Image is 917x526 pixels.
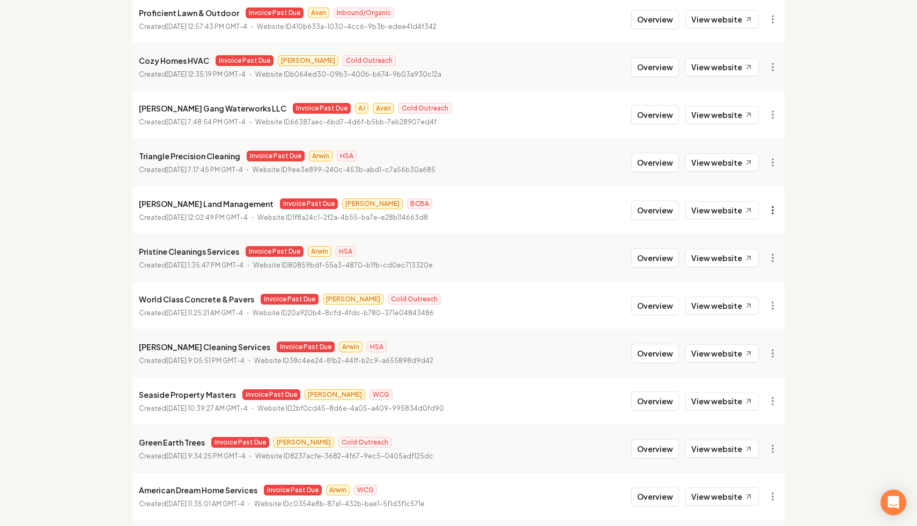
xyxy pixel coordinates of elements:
p: Created [139,403,248,414]
a: View website [685,344,759,362]
a: View website [685,297,759,315]
p: Website ID 38c4ee24-81b2-441f-b2c9-a655898d9d42 [254,355,433,366]
a: View website [685,440,759,458]
span: [PERSON_NAME] [273,437,334,448]
button: Overview [631,487,679,506]
time: [DATE] 12:57:43 PM GMT-4 [166,23,247,31]
span: [PERSON_NAME] [342,198,403,209]
span: Invoice Past Due [247,151,305,161]
button: Overview [631,439,679,458]
span: HSA [336,246,356,257]
time: [DATE] 9:05:51 PM GMT-4 [166,357,245,365]
span: HSA [337,151,357,161]
span: [PERSON_NAME] [278,55,338,66]
time: [DATE] 1:35:47 PM GMT-4 [166,261,243,269]
span: WCG [369,389,393,400]
p: Website ID 9ee3e899-240c-453b-abd1-c7a56b30a685 [253,165,435,175]
span: Invoice Past Due [261,294,319,305]
p: Website ID 20a920b4-8cfd-4fdc-b780-371e04843486 [253,308,434,318]
p: Triangle Precision Cleaning [139,150,240,162]
span: Arwin [309,151,332,161]
p: [PERSON_NAME] Gang Waterworks LLC [139,102,286,115]
p: Website ID 1f8a24c1-2f2a-4b55-ba7e-e28b114663d8 [257,212,428,223]
p: Website ID b064ed30-09b3-400b-b674-9b03a930c12a [255,69,441,80]
p: [PERSON_NAME] Land Management [139,197,273,210]
p: Seaside Property Masters [139,388,236,401]
time: [DATE] 9:34:25 PM GMT-4 [166,452,246,460]
p: Cozy Homes HVAC [139,54,209,67]
span: Arwin [326,485,350,495]
span: Arwin [308,246,331,257]
span: Avan [373,103,394,114]
time: [DATE] 12:35:19 PM GMT-4 [166,70,246,78]
span: BCBA [407,198,432,209]
time: [DATE] 7:48:54 PM GMT-4 [166,118,246,126]
button: Overview [631,248,679,268]
p: World Class Concrete & Pavers [139,293,254,306]
span: Avan [308,8,329,18]
p: Created [139,212,248,223]
p: [PERSON_NAME] Cleaning Services [139,340,270,353]
span: Cold Outreach [388,294,441,305]
p: Created [139,117,246,128]
span: AJ [355,103,368,114]
span: Invoice Past Due [246,8,304,18]
span: HSA [367,342,387,352]
span: Invoice Past Due [293,103,351,114]
time: [DATE] 11:25:21 AM GMT-4 [166,309,243,317]
span: [PERSON_NAME] [323,294,383,305]
a: View website [685,201,759,219]
p: Created [139,21,247,32]
p: Created [139,260,243,271]
span: Invoice Past Due [277,342,335,352]
p: Website ID 2bf0cd45-8d6e-4a05-a409-995834d0fd90 [257,403,444,414]
span: Invoice Past Due [216,55,273,66]
p: Created [139,355,245,366]
button: Overview [631,153,679,172]
button: Overview [631,344,679,363]
a: View website [685,392,759,410]
time: [DATE] 10:39:27 AM GMT-4 [166,404,248,412]
p: Website ID c0354e8b-87a1-432b-bae1-5f1d3f1c571e [254,499,425,509]
span: Cold Outreach [343,55,396,66]
time: [DATE] 12:02:49 PM GMT-4 [166,213,248,221]
p: Pristine Cleanings Services [139,245,239,258]
span: Invoice Past Due [246,246,304,257]
p: American Dream Home Services [139,484,257,497]
button: Overview [631,296,679,315]
span: Invoice Past Due [242,389,300,400]
span: Inbound/Organic [334,8,394,18]
button: Overview [631,391,679,411]
p: Created [139,499,245,509]
time: [DATE] 7:17:45 PM GMT-4 [166,166,243,174]
a: View website [685,249,759,267]
button: Overview [631,57,679,77]
a: View website [685,106,759,124]
p: Website ID 410b633a-1030-4cc6-9b3b-edee41d4f342 [257,21,437,32]
button: Overview [631,105,679,124]
p: Website ID 66387aec-6bd7-4d6f-b5bb-7eb28907ed4f [255,117,437,128]
span: WCG [354,485,377,495]
span: Invoice Past Due [264,485,322,495]
p: Green Earth Trees [139,436,205,449]
a: View website [685,153,759,172]
div: Open Intercom Messenger [881,490,906,515]
time: [DATE] 11:35:01 AM GMT-4 [166,500,245,508]
span: [PERSON_NAME] [305,389,365,400]
a: View website [685,58,759,76]
button: Overview [631,201,679,220]
p: Created [139,308,243,318]
a: View website [685,10,759,28]
p: Created [139,69,246,80]
p: Created [139,165,243,175]
p: Proficient Lawn & Outdoor [139,6,239,19]
button: Overview [631,10,679,29]
span: Cold Outreach [398,103,452,114]
span: Arwin [339,342,363,352]
span: Cold Outreach [338,437,391,448]
a: View website [685,487,759,506]
span: Invoice Past Due [211,437,269,448]
p: Website ID 8237acfe-3682-4f67-9ec5-0405adf125dc [255,451,433,462]
p: Created [139,451,246,462]
span: Invoice Past Due [280,198,338,209]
